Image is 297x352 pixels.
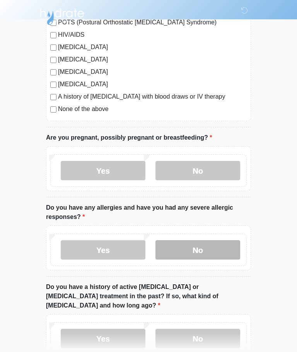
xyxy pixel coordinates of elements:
[61,161,145,180] label: Yes
[155,240,240,260] label: No
[155,329,240,348] label: No
[50,57,56,63] input: [MEDICAL_DATA]
[58,55,247,64] label: [MEDICAL_DATA]
[61,329,145,348] label: Yes
[50,94,56,100] input: A history of [MEDICAL_DATA] with blood draws or IV therapy
[46,282,251,310] label: Do you have a history of active [MEDICAL_DATA] or [MEDICAL_DATA] treatment in the past? If so, wh...
[38,6,85,26] img: Hydrate IV Bar - Arcadia Logo
[58,67,247,77] label: [MEDICAL_DATA]
[58,92,247,101] label: A history of [MEDICAL_DATA] with blood draws or IV therapy
[61,240,145,260] label: Yes
[58,30,247,39] label: HIV/AIDS
[46,203,251,222] label: Do you have any allergies and have you had any severe allergic responses?
[58,80,247,89] label: [MEDICAL_DATA]
[46,133,212,142] label: Are you pregnant, possibly pregnant or breastfeeding?
[50,32,56,38] input: HIV/AIDS
[50,82,56,88] input: [MEDICAL_DATA]
[50,106,56,113] input: None of the above
[58,43,247,52] label: [MEDICAL_DATA]
[50,44,56,51] input: [MEDICAL_DATA]
[58,104,247,114] label: None of the above
[50,69,56,75] input: [MEDICAL_DATA]
[155,161,240,180] label: No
